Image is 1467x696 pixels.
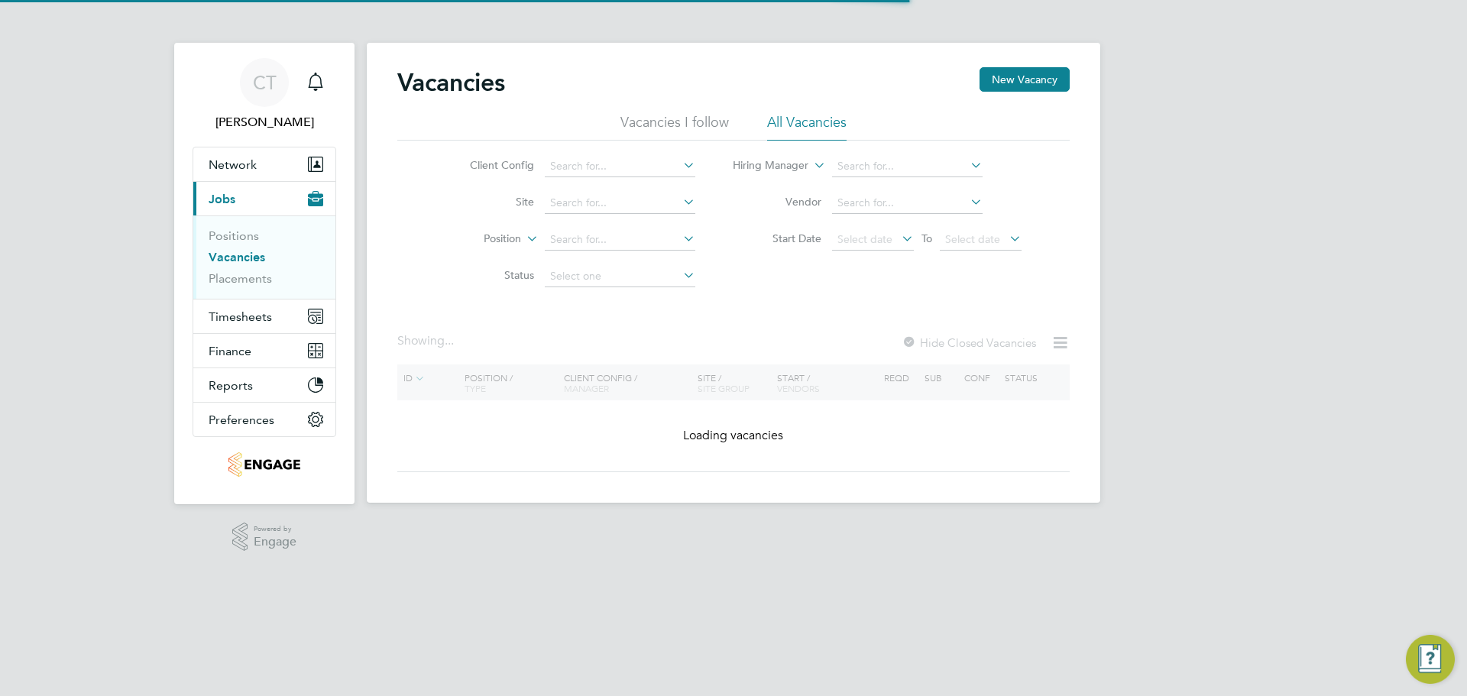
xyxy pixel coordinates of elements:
[445,333,454,348] span: ...
[832,193,983,214] input: Search for...
[193,368,335,402] button: Reports
[397,333,457,349] div: Showing
[193,113,336,131] span: Chloe Taquin
[545,229,695,251] input: Search for...
[767,113,847,141] li: All Vacancies
[433,231,521,247] label: Position
[1406,635,1455,684] button: Engage Resource Center
[209,344,251,358] span: Finance
[193,334,335,367] button: Finance
[193,182,335,215] button: Jobs
[902,335,1036,350] label: Hide Closed Vacancies
[232,523,297,552] a: Powered byEngage
[174,43,355,504] nav: Main navigation
[193,403,335,436] button: Preferences
[209,413,274,427] span: Preferences
[545,266,695,287] input: Select one
[545,193,695,214] input: Search for...
[193,147,335,181] button: Network
[209,192,235,206] span: Jobs
[193,215,335,299] div: Jobs
[945,232,1000,246] span: Select date
[209,271,272,286] a: Placements
[209,228,259,243] a: Positions
[721,158,808,173] label: Hiring Manager
[446,158,534,172] label: Client Config
[193,58,336,131] a: CT[PERSON_NAME]
[733,231,821,245] label: Start Date
[209,378,253,393] span: Reports
[980,67,1070,92] button: New Vacancy
[545,156,695,177] input: Search for...
[832,156,983,177] input: Search for...
[446,268,534,282] label: Status
[620,113,729,141] li: Vacancies I follow
[446,195,534,209] label: Site
[733,195,821,209] label: Vendor
[917,228,937,248] span: To
[253,73,277,92] span: CT
[228,452,300,477] img: thornbaker-logo-retina.png
[254,536,296,549] span: Engage
[193,299,335,333] button: Timesheets
[837,232,892,246] span: Select date
[193,452,336,477] a: Go to home page
[209,250,265,264] a: Vacancies
[254,523,296,536] span: Powered by
[397,67,505,98] h2: Vacancies
[209,157,257,172] span: Network
[209,309,272,324] span: Timesheets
